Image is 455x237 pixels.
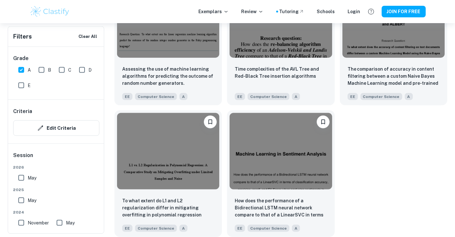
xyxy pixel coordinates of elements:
span: Computer Science [360,93,402,100]
p: How does the performance of a Bidirectional LSTM neural network compare to that of a LinearSVC in... [235,197,327,219]
span: A [292,93,300,100]
h6: Criteria [13,108,32,115]
img: Clastify logo [30,5,70,18]
span: May [66,219,75,226]
span: May [28,174,36,181]
span: A [179,93,187,100]
span: A [28,66,31,74]
p: The comparison of accuracy in content filtering between a custom Naive Bayes Machine Learning mod... [348,66,440,87]
p: To what extent do L1 and L2 regularization differ in mitigating overfitting in polynomial regress... [122,197,214,219]
span: 2026 [13,164,99,170]
span: Computer Science [248,225,289,232]
span: Computer Science [248,93,289,100]
button: Help and Feedback [366,6,377,17]
button: Please log in to bookmark exemplars [204,116,217,128]
h6: Grade [13,55,99,62]
span: Computer Science [135,93,177,100]
img: Computer Science EE example thumbnail: To what extent do L1 and L2 regularizati [117,113,219,190]
button: Please log in to bookmark exemplars [317,116,330,128]
span: May [28,197,36,204]
span: 2025 [13,187,99,193]
span: EE [235,93,245,100]
span: A [405,93,413,100]
img: Computer Science EE example thumbnail: How does the performance of a Bidirectio [230,113,332,190]
h6: Filters [13,32,32,41]
span: Computer Science [135,225,177,232]
p: Review [241,8,263,15]
button: Edit Criteria [13,120,99,136]
span: A [292,225,300,232]
p: Exemplars [199,8,229,15]
span: D [88,66,92,74]
button: JOIN FOR FREE [382,6,426,17]
span: EE [122,225,132,232]
span: A [179,225,187,232]
h6: Session [13,152,99,164]
span: November [28,219,49,226]
span: E [28,82,31,89]
button: Clear All [77,32,99,41]
span: EE [235,225,245,232]
span: EE [348,93,358,100]
p: Time complexities of the AVL Tree and Red-Black Tree insertion algorithms [235,66,327,80]
p: Assessing the use of machine learning algorithms for predicting the outcome of random number gene... [122,66,214,87]
a: Tutoring [279,8,304,15]
span: 2024 [13,209,99,215]
span: B [48,66,51,74]
span: C [68,66,71,74]
a: Schools [317,8,335,15]
span: EE [122,93,132,100]
a: Login [348,8,360,15]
